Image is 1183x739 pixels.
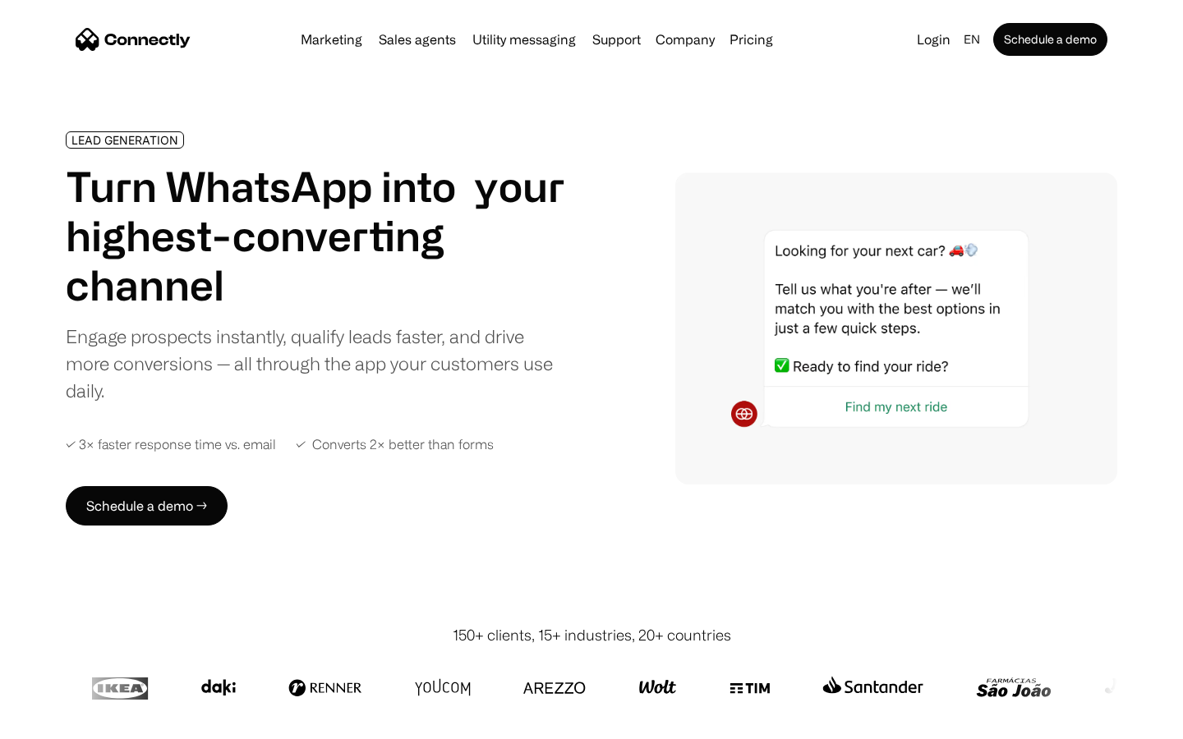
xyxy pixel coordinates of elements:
[723,33,780,46] a: Pricing
[466,33,582,46] a: Utility messaging
[964,28,980,51] div: en
[910,28,957,51] a: Login
[66,437,276,452] div: ✓ 3× faster response time vs. email
[453,624,731,646] div: 150+ clients, 15+ industries, 20+ countries
[66,323,565,404] div: Engage prospects instantly, qualify leads faster, and drive more conversions — all through the ap...
[993,23,1107,56] a: Schedule a demo
[294,33,369,46] a: Marketing
[16,709,99,733] aside: Language selected: English
[71,134,178,146] div: LEAD GENERATION
[656,28,715,51] div: Company
[372,33,463,46] a: Sales agents
[66,486,228,526] a: Schedule a demo →
[296,437,494,452] div: ✓ Converts 2× better than forms
[66,162,565,310] h1: Turn WhatsApp into your highest-converting channel
[586,33,647,46] a: Support
[33,710,99,733] ul: Language list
